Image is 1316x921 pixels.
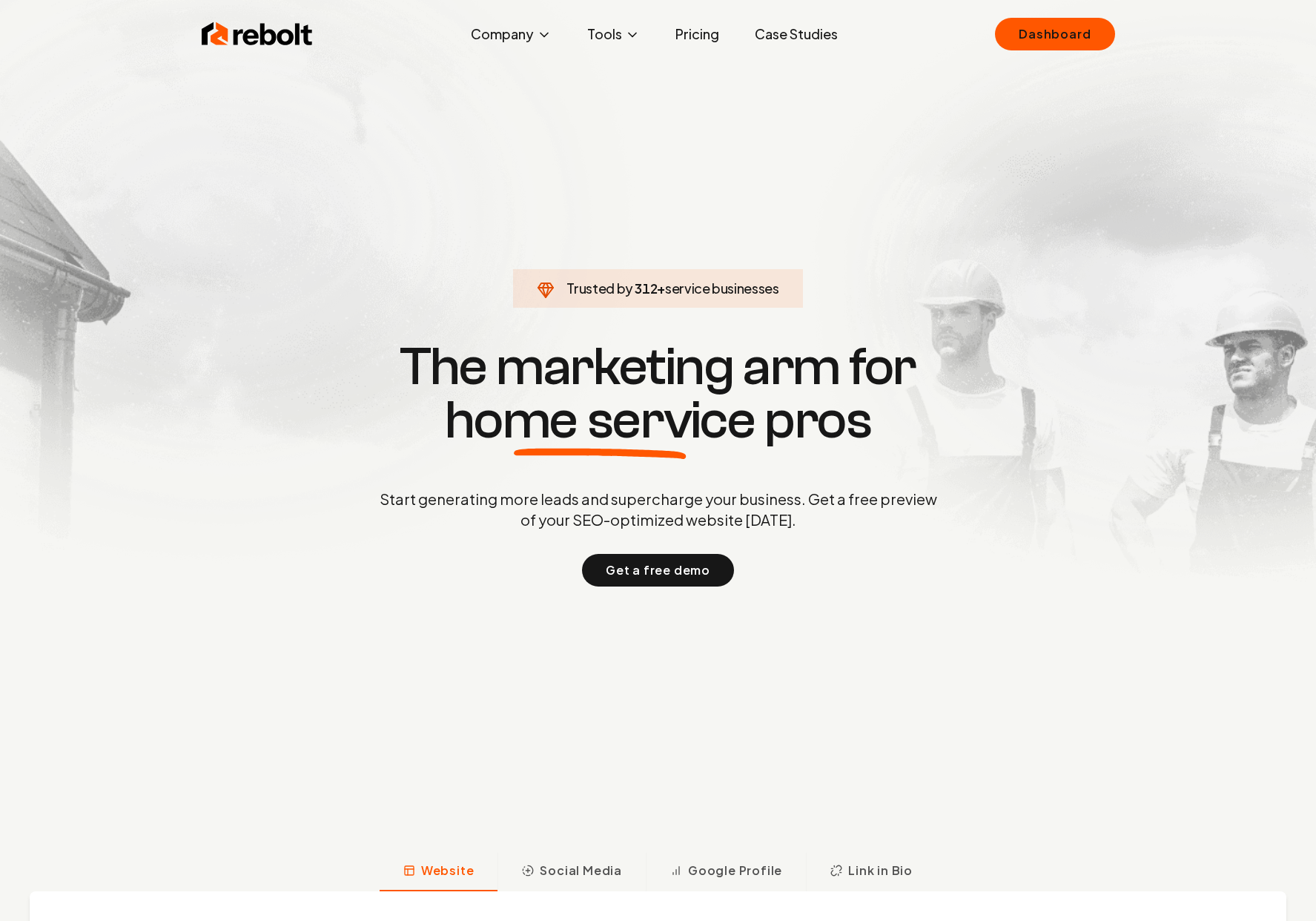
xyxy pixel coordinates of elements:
[566,280,632,297] span: Trusted by
[421,862,475,879] span: Website
[743,19,850,49] a: Case Studies
[575,19,652,49] button: Tools
[848,862,913,879] span: Link in Bio
[664,19,731,49] a: Pricing
[995,18,1114,50] a: Dashboard
[582,554,734,587] button: Get a free demo
[445,394,755,447] span: home service
[380,853,498,891] button: Website
[646,853,806,891] button: Google Profile
[459,19,563,49] button: Company
[657,280,665,297] span: +
[377,489,940,530] p: Start generating more leads and supercharge your business. Get a free preview of your SEO-optimiz...
[497,853,646,891] button: Social Media
[540,862,622,879] span: Social Media
[688,862,782,879] span: Google Profile
[665,280,779,297] span: service businesses
[806,853,936,891] button: Link in Bio
[302,340,1014,447] h1: The marketing arm for pros
[635,278,657,299] span: 312
[202,19,313,49] img: Rebolt Logo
